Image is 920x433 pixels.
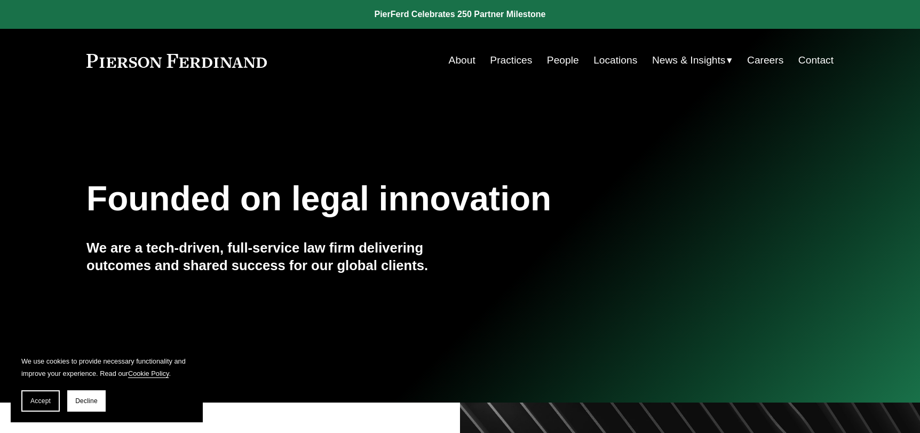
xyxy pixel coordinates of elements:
[75,397,98,405] span: Decline
[11,344,203,422] section: Cookie banner
[652,50,733,70] a: folder dropdown
[747,50,783,70] a: Careers
[652,51,726,70] span: News & Insights
[21,355,192,380] p: We use cookies to provide necessary functionality and improve your experience. Read our .
[86,179,709,218] h1: Founded on legal innovation
[21,390,60,412] button: Accept
[30,397,51,405] span: Accept
[128,369,169,377] a: Cookie Policy
[798,50,834,70] a: Contact
[547,50,579,70] a: People
[449,50,475,70] a: About
[86,239,460,274] h4: We are a tech-driven, full-service law firm delivering outcomes and shared success for our global...
[593,50,637,70] a: Locations
[490,50,532,70] a: Practices
[67,390,106,412] button: Decline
